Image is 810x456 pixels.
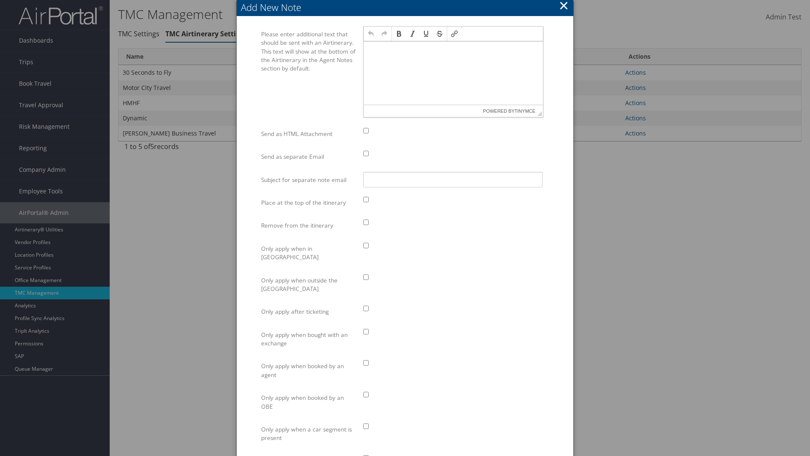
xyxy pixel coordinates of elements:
[261,26,357,77] label: Please enter additional text that should be sent with an Airtinerary. This text will show at the ...
[261,304,357,320] label: Only apply after ticketing
[261,358,357,383] label: Only apply when booked by an agent
[261,272,357,297] label: Only apply when outside the [GEOGRAPHIC_DATA]
[261,126,357,142] label: Send as HTML Attachment
[364,41,543,105] iframe: Rich Text Area. Press ALT-F9 for menu. Press ALT-F10 for toolbar. Press ALT-0 for help
[433,27,446,40] div: Strikethrough
[378,27,391,40] div: Redo
[241,1,573,14] div: Add New Note
[448,27,461,40] div: Insert/edit link
[420,27,432,40] div: Underline
[261,217,357,233] label: Remove from the itinerary
[261,390,357,415] label: Only apply when booked by an OBE
[261,172,357,188] label: Subject for separate note email
[261,327,357,352] label: Only apply when bought with an exchange
[515,109,536,114] a: tinymce
[483,105,535,117] span: Powered by
[406,27,419,40] div: Italic
[393,27,405,40] div: Bold
[364,27,377,40] div: Undo
[261,421,357,446] label: Only apply when a car segment is present
[261,241,357,266] label: Only apply when in [GEOGRAPHIC_DATA]
[261,195,357,211] label: Place at the top of the itinerary
[261,149,357,165] label: Send as separate Email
